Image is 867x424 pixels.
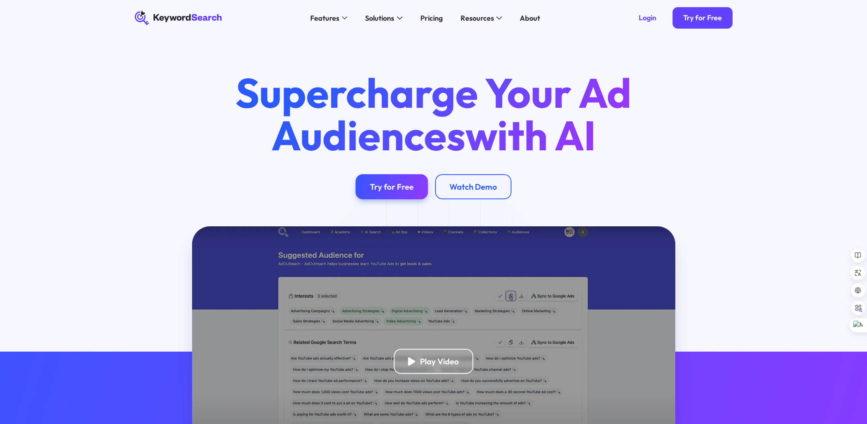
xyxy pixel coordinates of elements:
a: About [514,11,545,25]
div: About [520,13,540,23]
div: Solutions [365,13,394,23]
a: Try for Free [356,174,428,199]
h1: Supercharge Your Ad Audiences [219,72,648,156]
div: Play Video [420,356,459,366]
div: Resources [461,13,494,23]
span: with AI [465,109,596,161]
div: Features [310,13,339,23]
a: Try for Free [673,7,733,29]
div: Watch Demo [449,182,497,192]
div: Try for Free [370,182,414,192]
div: Pricing [420,13,443,23]
div: Login [639,14,656,23]
div: Try for Free [683,14,722,23]
a: Pricing [415,11,448,25]
a: Login [628,7,667,29]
